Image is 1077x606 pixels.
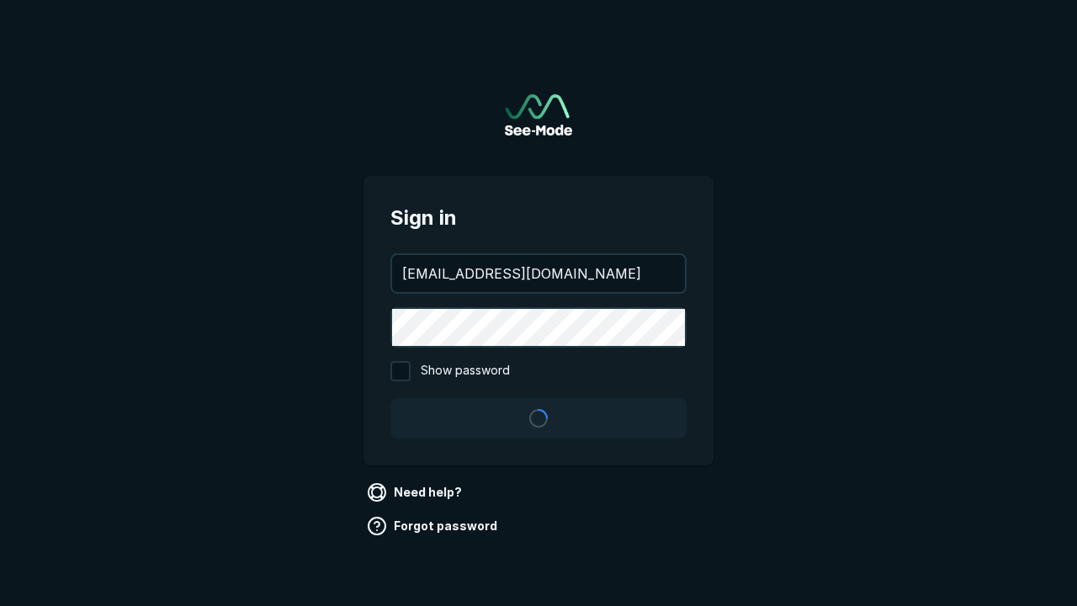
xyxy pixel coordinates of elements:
a: Go to sign in [505,94,572,136]
span: Show password [421,361,510,381]
input: your@email.com [392,255,685,292]
img: See-Mode Logo [505,94,572,136]
span: Sign in [390,203,687,233]
a: Need help? [363,479,469,506]
a: Forgot password [363,513,504,540]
